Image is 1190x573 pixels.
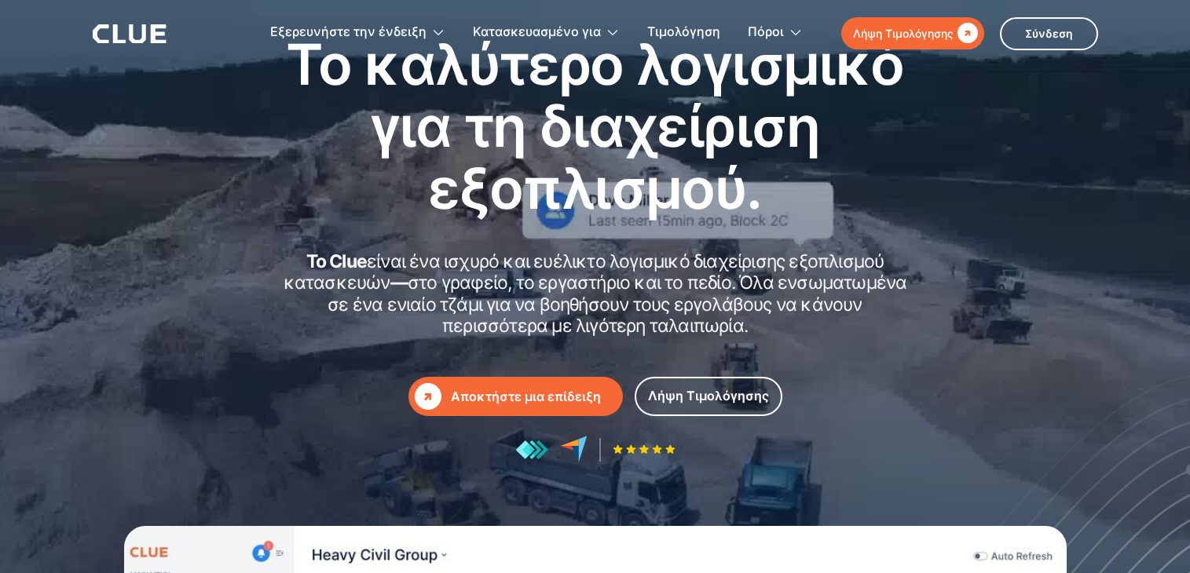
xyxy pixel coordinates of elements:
a: Τιμολόγηση [647,8,720,57]
font: Σύνδεση [1025,27,1073,40]
font: Λήψη Τιμολόγησης [648,388,769,403]
font: είναι ένα ισχυρό και ευέλικτο λογισμικό διαχείρισης εξοπλισμού κατασκευών [284,250,884,294]
img: κριτικές στο Capterra [560,436,588,463]
font: Πόροι [748,24,784,39]
font: Κατασκευασμένο για [473,24,601,39]
font: Το Clue [306,250,367,272]
img: κριτικές στο getapp [515,440,548,460]
font: Τιμολόγηση [647,24,720,39]
div: Κατασκευασμένο για [473,8,620,57]
font:  [415,383,441,410]
a: Λήψη Τιμολόγησης [841,17,984,49]
font: Αποκτήστε μια επίδειξη [451,389,601,404]
font: — [390,272,408,294]
font: Εξερευνήστε την ένδειξη [270,24,427,39]
a: Αποκτήστε μια επίδειξη [408,377,623,416]
font: Το καλύτερο λογισμικό για τη διαχείριση εξοπλισμού. [286,30,903,222]
font: στο γραφείο, το εργαστήριο και το πεδίο. Όλα ενσωματωμένα σε ένα ενιαίο τζάμι για να βοηθήσουν το... [328,272,906,337]
div: Εξερευνήστε την ένδειξη [270,8,445,57]
div: Πόροι [748,8,803,57]
img: Εικονίδιο αξιολόγησης πέντε αστέρων [613,444,676,454]
font:  [957,23,978,43]
a: Σύνδεση [1000,17,1098,50]
font: Λήψη Τιμολόγησης [853,27,954,40]
a: Λήψη Τιμολόγησης [635,377,782,416]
